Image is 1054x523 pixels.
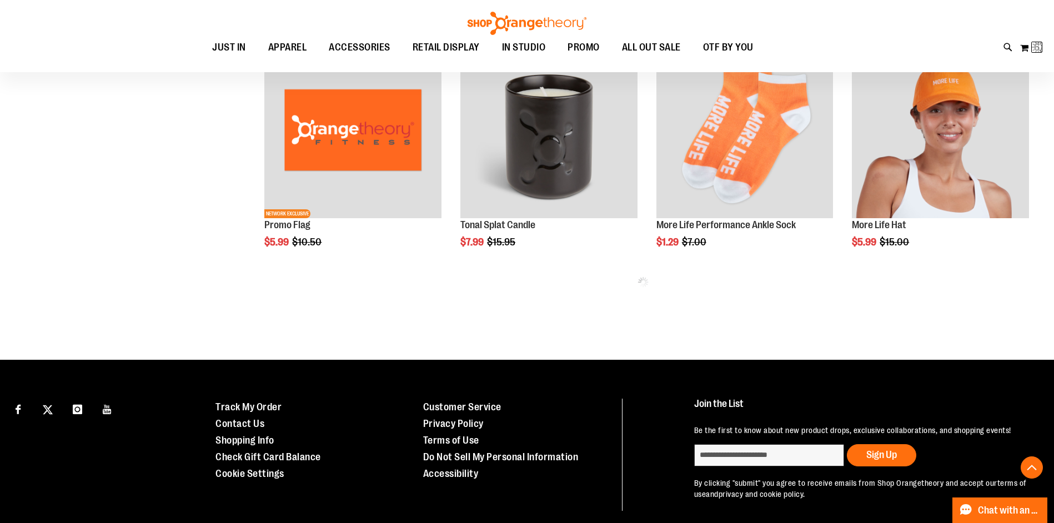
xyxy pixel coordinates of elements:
[866,449,897,460] span: Sign Up
[846,36,1035,276] div: product
[68,399,87,418] a: Visit our Instagram page
[568,35,600,60] span: PROMO
[703,35,754,60] span: OTF BY YOU
[978,505,1041,516] span: Chat with an Expert
[719,490,805,499] a: privacy and cookie policy.
[423,435,479,446] a: Terms of Use
[694,444,844,466] input: enter email
[43,405,53,415] img: Twitter
[8,399,28,418] a: Visit our Facebook page
[466,12,588,35] img: Shop Orangetheory
[880,237,911,248] span: $15.00
[268,35,307,60] span: APPAREL
[215,451,321,462] a: Check Gift Card Balance
[622,35,681,60] span: ALL OUT SALE
[694,479,1027,499] a: terms of use
[264,42,441,220] a: Product image for Promo Flag OrangeSALENETWORK EXCLUSIVE
[656,219,796,230] a: More Life Performance Ankle Sock
[38,399,58,418] a: Visit our X page
[455,36,643,276] div: product
[264,42,441,219] img: Product image for Promo Flag Orange
[259,36,447,276] div: product
[656,42,834,220] a: Product image for More Life Performance Ankle SockSALE
[852,237,878,248] span: $5.99
[952,497,1048,523] button: Chat with an Expert
[656,42,834,219] img: Product image for More Life Performance Ankle Sock
[264,219,310,230] a: Promo Flag
[651,36,839,276] div: product
[852,42,1029,220] a: Product image for More Life HatSALE
[264,209,310,218] span: NETWORK EXCLUSIVE
[487,237,517,248] span: $15.95
[292,237,323,248] span: $10.50
[852,42,1029,219] img: Product image for More Life Hat
[423,451,579,462] a: Do Not Sell My Personal Information
[460,42,638,219] img: Product image for Tonal Splat Candle
[215,418,264,429] a: Contact Us
[682,237,708,248] span: $7.00
[215,468,284,479] a: Cookie Settings
[694,399,1029,419] h4: Join the List
[847,444,916,466] button: Sign Up
[1032,41,1045,54] img: Loading...
[329,35,390,60] span: ACCESSORIES
[852,219,906,230] a: More Life Hat
[423,401,501,413] a: Customer Service
[502,35,546,60] span: IN STUDIO
[423,468,479,479] a: Accessibility
[460,219,535,230] a: Tonal Splat Candle
[1021,456,1043,479] button: Back To Top
[656,237,680,248] span: $1.29
[638,276,649,288] img: ias-spinner.gif
[413,35,480,60] span: RETAIL DISPLAY
[215,435,274,446] a: Shopping Info
[264,237,290,248] span: $5.99
[215,401,282,413] a: Track My Order
[212,35,246,60] span: JUST IN
[694,477,1029,500] p: By clicking "submit" you agree to receive emails from Shop Orangetheory and accept our and
[694,425,1029,436] p: Be the first to know about new product drops, exclusive collaborations, and shopping events!
[423,418,484,429] a: Privacy Policy
[460,237,485,248] span: $7.99
[1020,39,1043,57] button: Loading...
[460,42,638,220] a: Product image for Tonal Splat CandleSALE
[98,399,117,418] a: Visit our Youtube page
